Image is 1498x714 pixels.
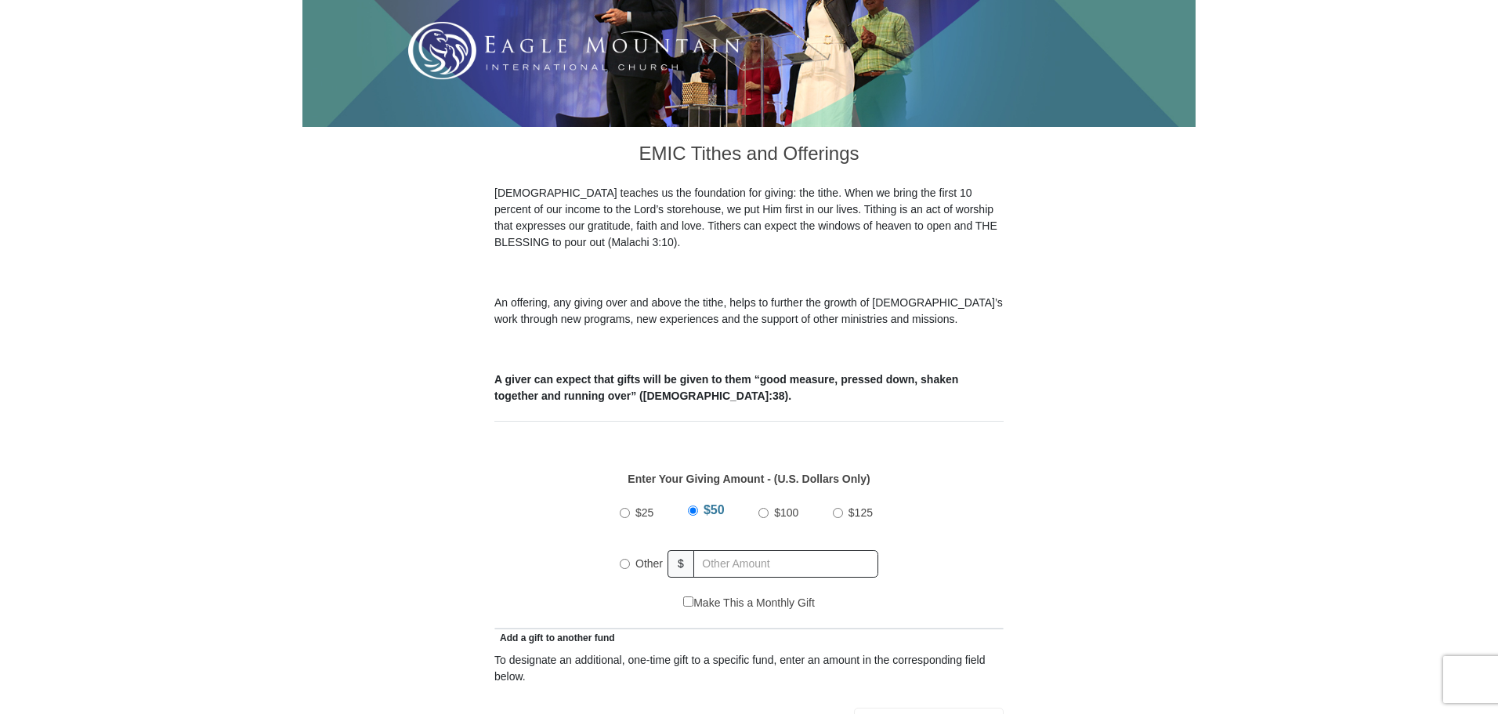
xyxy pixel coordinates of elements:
label: Make This a Monthly Gift [683,595,815,611]
span: $ [668,550,694,578]
input: Make This a Monthly Gift [683,596,693,607]
span: Add a gift to another fund [494,632,615,643]
div: To designate an additional, one-time gift to a specific fund, enter an amount in the correspondin... [494,652,1004,685]
span: Other [635,557,663,570]
p: [DEMOGRAPHIC_DATA] teaches us the foundation for giving: the tithe. When we bring the first 10 pe... [494,185,1004,251]
h3: EMIC Tithes and Offerings [494,127,1004,185]
input: Other Amount [693,550,878,578]
span: $125 [849,506,873,519]
p: An offering, any giving over and above the tithe, helps to further the growth of [DEMOGRAPHIC_DAT... [494,295,1004,328]
b: A giver can expect that gifts will be given to them “good measure, pressed down, shaken together ... [494,373,958,402]
span: $25 [635,506,653,519]
span: $50 [704,503,725,516]
strong: Enter Your Giving Amount - (U.S. Dollars Only) [628,473,870,485]
span: $100 [774,506,798,519]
